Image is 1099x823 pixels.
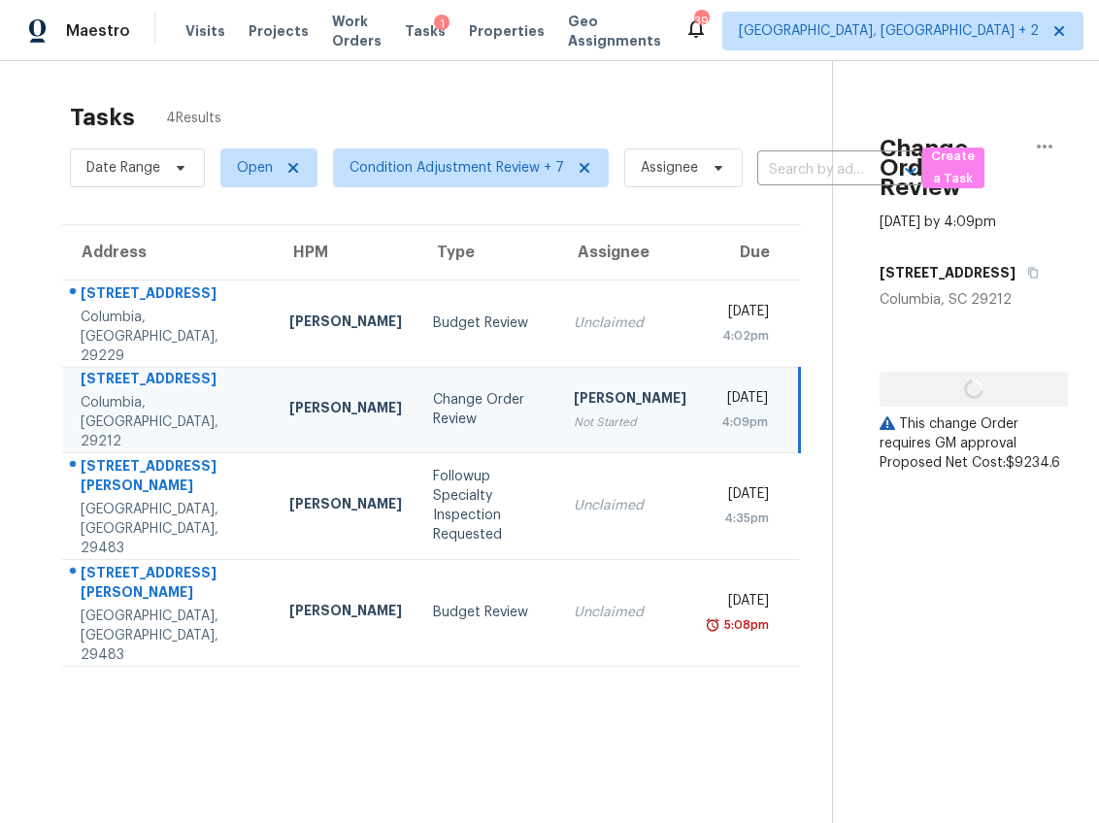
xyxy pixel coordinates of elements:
[568,12,661,50] span: Geo Assignments
[880,414,1068,453] div: This change Order requires GM approval
[332,12,382,50] span: Work Orders
[574,313,686,333] div: Unclaimed
[574,603,686,622] div: Unclaimed
[81,456,258,500] div: [STREET_ADDRESS][PERSON_NAME]
[641,158,698,178] span: Assignee
[70,108,135,127] h2: Tasks
[289,601,402,625] div: [PERSON_NAME]
[350,158,564,178] span: Condition Adjustment Review + 7
[81,500,258,558] div: [GEOGRAPHIC_DATA], [GEOGRAPHIC_DATA], 29483
[717,484,769,509] div: [DATE]
[757,155,868,185] input: Search by address
[81,607,258,665] div: [GEOGRAPHIC_DATA], [GEOGRAPHIC_DATA], 29483
[81,308,258,366] div: Columbia, [GEOGRAPHIC_DATA], 29229
[720,615,769,635] div: 5:08pm
[274,225,417,280] th: HPM
[922,148,984,188] button: Create a Task
[237,158,273,178] span: Open
[717,509,769,528] div: 4:35pm
[249,21,309,41] span: Projects
[1016,255,1042,290] button: Copy Address
[705,615,720,635] img: Overdue Alarm Icon
[932,146,975,190] span: Create a Task
[433,467,543,544] div: Followup Specialty Inspection Requested
[434,15,450,34] div: 1
[880,263,1016,282] h5: [STREET_ADDRESS]
[289,398,402,422] div: [PERSON_NAME]
[433,313,543,333] div: Budget Review
[81,369,258,393] div: [STREET_ADDRESS]
[717,326,769,346] div: 4:02pm
[897,157,924,184] button: Open
[717,591,769,615] div: [DATE]
[81,393,258,451] div: Columbia, [GEOGRAPHIC_DATA], 29212
[66,21,130,41] span: Maestro
[717,388,768,412] div: [DATE]
[417,225,558,280] th: Type
[433,603,543,622] div: Budget Review
[289,494,402,518] div: [PERSON_NAME]
[702,225,799,280] th: Due
[717,412,768,432] div: 4:09pm
[81,283,258,308] div: [STREET_ADDRESS]
[185,21,225,41] span: Visits
[717,302,769,326] div: [DATE]
[574,412,686,432] div: Not Started
[694,12,708,31] div: 39
[880,290,1068,310] div: Columbia, SC 29212
[433,390,543,429] div: Change Order Review
[880,453,1068,473] div: Proposed Net Cost: $9234.6
[574,388,686,412] div: [PERSON_NAME]
[739,21,1039,41] span: [GEOGRAPHIC_DATA], [GEOGRAPHIC_DATA] + 2
[289,312,402,336] div: [PERSON_NAME]
[574,496,686,515] div: Unclaimed
[62,225,274,280] th: Address
[880,213,996,232] div: [DATE] by 4:09pm
[86,158,160,178] span: Date Range
[469,21,545,41] span: Properties
[81,563,258,607] div: [STREET_ADDRESS][PERSON_NAME]
[166,109,221,128] span: 4 Results
[405,24,446,38] span: Tasks
[880,139,1021,197] h2: Change Order Review
[558,225,702,280] th: Assignee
